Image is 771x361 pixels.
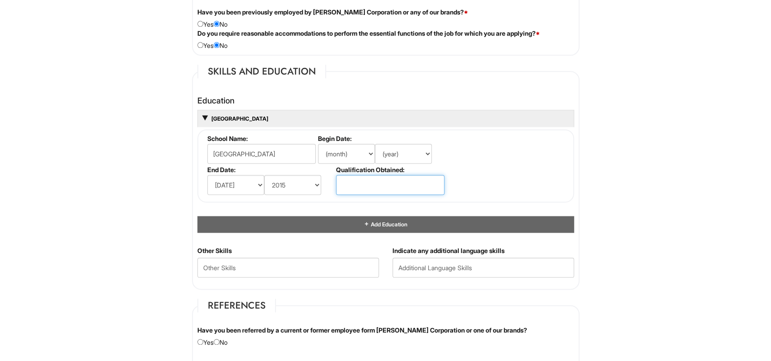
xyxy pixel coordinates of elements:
[210,115,268,122] a: [GEOGRAPHIC_DATA]
[364,221,407,228] a: Add Education
[369,221,407,228] span: Add Education
[197,258,379,277] input: Other Skills
[197,299,276,312] legend: References
[197,326,527,335] label: Have you been referred by a current or former employee form [PERSON_NAME] Corporation or one of o...
[207,166,332,173] label: End Date:
[393,246,505,255] label: Indicate any additional language skills
[197,8,468,17] label: Have you been previously employed by [PERSON_NAME] Corporation or any of our brands?
[191,8,581,29] div: Yes No
[197,246,232,255] label: Other Skills
[336,166,443,173] label: Qualification Obtained:
[197,96,574,105] h4: Education
[207,135,314,142] label: School Name:
[191,29,581,50] div: Yes No
[197,65,326,78] legend: Skills and Education
[393,258,574,277] input: Additional Language Skills
[197,29,540,38] label: Do you require reasonable accommodations to perform the essential functions of the job for which ...
[318,135,443,142] label: Begin Date:
[191,326,581,347] div: Yes No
